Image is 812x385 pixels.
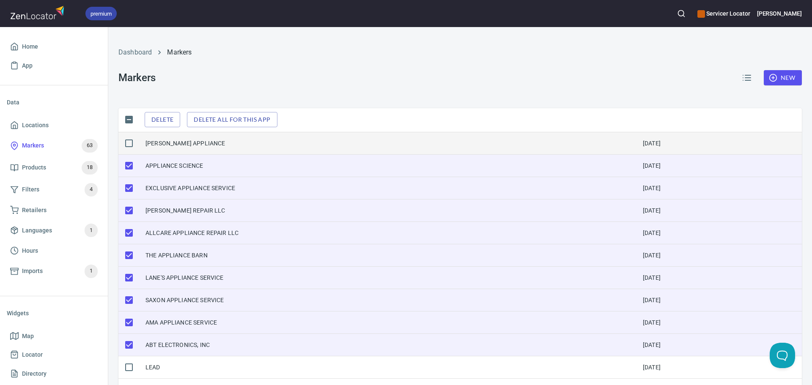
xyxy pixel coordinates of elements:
span: Products [22,162,46,173]
span: Directory [22,369,47,379]
span: Delete [151,115,173,125]
div: ALLCARE APPLIANCE REPAIR LLC [145,229,239,237]
div: [DATE] [643,363,661,371]
div: APPLIANCE SCIENCE [145,161,203,170]
span: 1 [85,226,98,235]
span: Locations [22,120,49,131]
button: Delete all for this app [187,112,277,128]
div: SAXON APPLIANCE SERVICE [145,296,224,304]
a: Hours [7,241,101,260]
nav: breadcrumb [118,47,802,57]
a: Map [7,327,101,346]
span: premium [85,9,117,18]
span: Hours [22,246,38,256]
li: Data [7,92,101,112]
div: [DATE] [643,251,661,259]
span: 1 [85,266,98,276]
div: [DATE] [643,161,661,170]
iframe: Help Scout Beacon - Open [770,343,795,368]
div: [DATE] [643,318,661,327]
button: Reorder [737,68,757,88]
button: Delete [145,112,180,128]
div: [DATE] [643,296,661,304]
div: THE APPLIANCE BARN [145,251,208,259]
span: 18 [82,163,98,172]
th: Name [139,108,636,132]
div: premium [85,7,117,20]
a: Markers [167,48,192,56]
a: Directory [7,364,101,383]
span: New [771,73,795,83]
div: LEAD [145,363,160,371]
span: Imports [22,266,43,276]
span: Markers [22,140,44,151]
div: [DATE] [643,206,661,215]
span: Home [22,41,38,52]
button: color-CE600E [697,10,705,18]
span: 4 [85,185,98,194]
span: Filters [22,184,39,195]
span: App [22,60,33,71]
a: Locations [7,116,101,135]
div: Manage your apps [697,4,750,23]
a: Home [7,37,101,56]
div: [DATE] [643,273,661,282]
div: [DATE] [643,341,661,349]
a: Markers63 [7,135,101,157]
button: Search [672,4,691,23]
a: Filters4 [7,179,101,201]
div: LANE'S APPLIANCE SERVICE [145,273,224,282]
a: Products18 [7,157,101,179]
button: [PERSON_NAME] [757,4,802,23]
a: Retailers [7,201,101,220]
div: AMA APPLIANCE SERVICE [145,318,217,327]
div: [DATE] [643,229,661,237]
div: [DATE] [643,184,661,192]
li: Widgets [7,303,101,323]
img: zenlocator [10,3,67,22]
div: ABT ELECTRONICS, INC [145,341,210,349]
a: Imports1 [7,260,101,282]
div: [DATE] [643,139,661,147]
a: Languages1 [7,219,101,241]
div: EXCLUSIVE APPLIANCE SERVICE [145,184,235,192]
span: Locator [22,350,43,360]
div: [PERSON_NAME] APPLIANCE [145,139,225,147]
span: Delete all for this app [194,115,270,125]
span: 63 [82,141,98,150]
span: Retailers [22,205,47,216]
h3: Markers [118,72,156,84]
a: Dashboard [118,48,152,56]
span: Languages [22,225,52,236]
a: App [7,56,101,75]
span: Map [22,331,34,341]
button: New [764,70,802,86]
th: Created [636,108,802,132]
div: [PERSON_NAME] REPAIR LLC [145,206,225,215]
a: Locator [7,345,101,364]
h6: Servicer Locator [697,9,750,18]
h6: [PERSON_NAME] [757,9,802,18]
